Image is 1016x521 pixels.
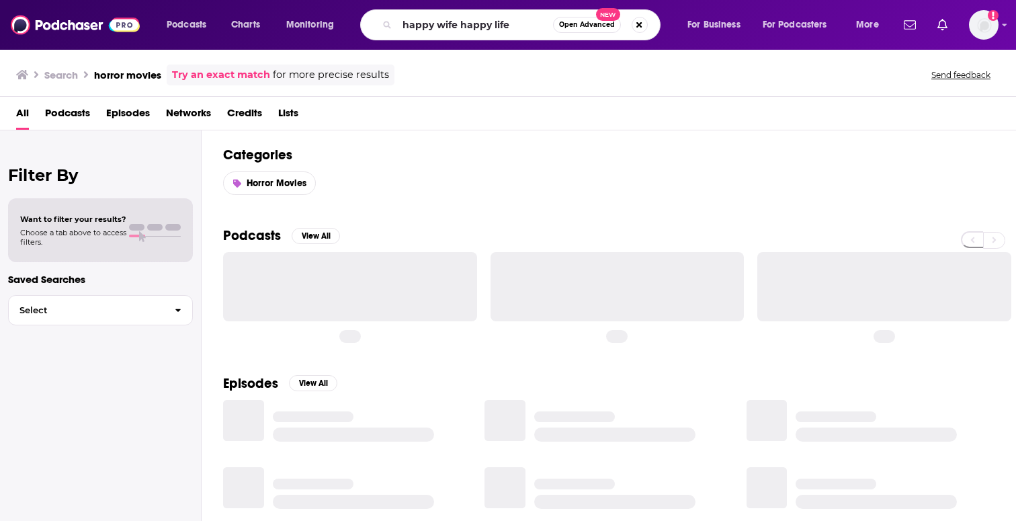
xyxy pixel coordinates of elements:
[223,227,281,244] h2: Podcasts
[157,14,224,36] button: open menu
[988,10,999,21] svg: Add a profile image
[8,165,193,185] h2: Filter By
[969,10,999,40] button: Show profile menu
[397,14,553,36] input: Search podcasts, credits, & more...
[223,147,994,163] h2: Categories
[373,9,673,40] div: Search podcasts, credits, & more...
[278,102,298,130] a: Lists
[20,214,126,224] span: Want to filter your results?
[754,14,847,36] button: open menu
[553,17,621,33] button: Open AdvancedNew
[223,227,340,244] a: PodcastsView All
[223,375,278,392] h2: Episodes
[969,10,999,40] img: User Profile
[969,10,999,40] span: Logged in as alignPR
[16,102,29,130] a: All
[286,15,334,34] span: Monitoring
[106,102,150,130] a: Episodes
[8,295,193,325] button: Select
[847,14,896,36] button: open menu
[11,12,140,38] img: Podchaser - Follow, Share and Rate Podcasts
[167,15,206,34] span: Podcasts
[596,8,620,21] span: New
[227,102,262,130] a: Credits
[166,102,211,130] a: Networks
[927,69,994,81] button: Send feedback
[559,22,615,28] span: Open Advanced
[678,14,757,36] button: open menu
[277,14,351,36] button: open menu
[9,306,164,315] span: Select
[223,375,337,392] a: EpisodesView All
[45,102,90,130] a: Podcasts
[687,15,740,34] span: For Business
[292,228,340,244] button: View All
[172,67,270,83] a: Try an exact match
[898,13,921,36] a: Show notifications dropdown
[273,67,389,83] span: for more precise results
[856,15,879,34] span: More
[8,273,193,286] p: Saved Searches
[222,14,268,36] a: Charts
[44,69,78,81] h3: Search
[247,177,306,189] span: Horror Movies
[763,15,827,34] span: For Podcasters
[932,13,953,36] a: Show notifications dropdown
[289,375,337,391] button: View All
[223,171,316,195] a: Horror Movies
[20,228,126,247] span: Choose a tab above to access filters.
[231,15,260,34] span: Charts
[94,69,161,81] h3: horror movies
